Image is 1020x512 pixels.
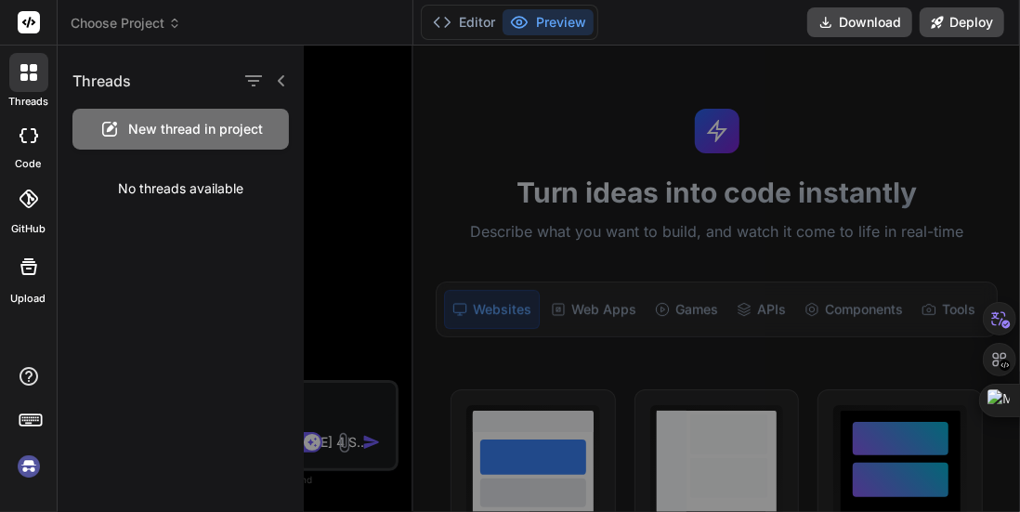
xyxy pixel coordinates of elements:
[503,9,594,35] button: Preview
[425,9,503,35] button: Editor
[71,14,181,33] span: Choose Project
[8,94,48,110] label: threads
[11,221,46,237] label: GitHub
[128,120,263,138] span: New thread in project
[920,7,1004,37] button: Deploy
[16,156,42,172] label: code
[807,7,912,37] button: Download
[13,451,45,482] img: signin
[11,291,46,307] label: Upload
[72,70,131,92] h1: Threads
[58,164,304,213] div: No threads available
